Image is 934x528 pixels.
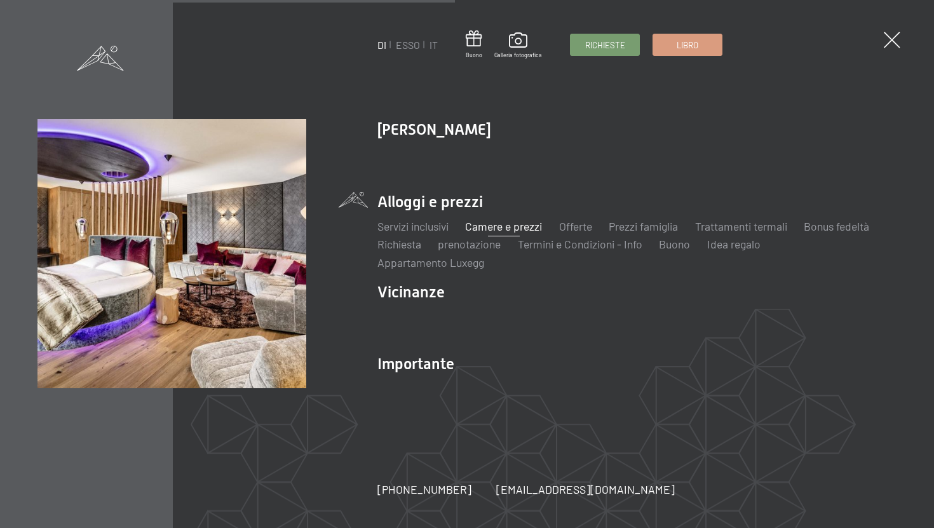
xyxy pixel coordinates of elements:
a: ESSO [396,39,420,51]
a: Termini e Condizioni - Info [518,237,642,251]
a: Appartamento Luxegg [377,255,484,269]
font: Galleria fotografica [495,51,543,58]
a: Buono [660,237,691,251]
font: Libro [677,40,698,50]
a: [PHONE_NUMBER] [377,482,471,498]
a: Libro [653,34,722,55]
font: Buono [466,51,482,58]
a: Trattamenti termali [695,219,787,233]
a: Idea regalo [707,237,761,251]
a: IT [430,39,438,51]
font: Richieste [585,40,625,50]
a: Offerte [559,219,592,233]
a: Richieste [571,34,640,55]
font: [EMAIL_ADDRESS][DOMAIN_NAME] [496,482,675,496]
a: [EMAIL_ADDRESS][DOMAIN_NAME] [496,482,675,498]
a: Camere e prezzi [466,219,543,233]
a: Buono [466,30,482,59]
a: Servizi inclusivi [377,219,449,233]
a: Prezzi famiglia [609,219,679,233]
a: prenotazione [438,237,501,251]
a: Galleria fotografica [495,32,543,59]
font: [PHONE_NUMBER] [377,482,471,496]
a: Bonus fedeltà [804,219,869,233]
a: Richiesta [377,237,421,251]
a: DI [377,39,386,51]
